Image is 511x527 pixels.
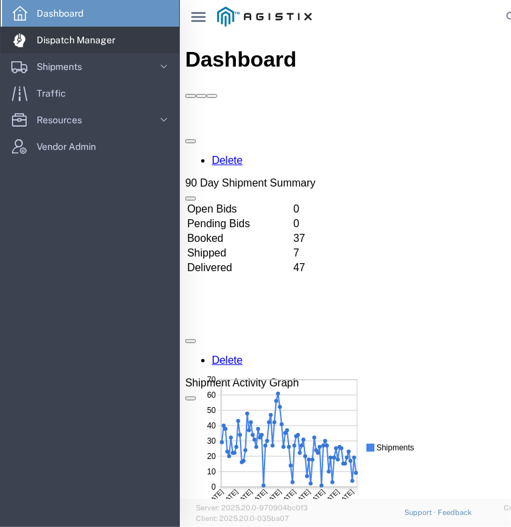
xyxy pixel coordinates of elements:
[37,53,91,80] span: Shipments
[135,116,155,136] text: [DATE]
[37,80,75,107] span: Traffic
[22,34,31,43] text: 50
[22,3,31,13] text: 70
[22,80,31,89] text: 20
[22,19,31,28] text: 60
[77,116,97,136] text: [DATE]
[1,53,179,80] a: Shipments
[1,27,179,53] a: Dispatch Manager
[92,116,112,136] text: [DATE]
[63,116,83,136] text: [DATE]
[26,111,31,120] text: 0
[191,71,221,81] text: Shipped
[196,504,308,512] span: Server: 2025.20.0-970904bc0f3
[121,116,141,136] text: [DATE]
[196,514,289,522] span: Client: 2025.20.0-035ba07
[1,133,179,160] a: Vendor Admin
[150,116,170,136] text: [DATE]
[49,116,69,136] text: [DATE]
[19,116,39,136] text: [DATE]
[22,95,31,105] text: 10
[22,49,31,59] text: 40
[1,107,179,133] a: Resources
[1,80,179,107] a: Traffic
[22,65,31,74] text: 30
[37,107,91,133] span: Resources
[37,133,105,160] span: Vendor Admin
[34,116,54,136] text: [DATE]
[107,116,127,136] text: [DATE]
[438,508,472,516] a: Feedback
[405,508,438,516] a: Support
[191,84,225,93] text: Delivered
[37,27,125,53] span: Dispatch Manager
[191,71,229,81] text: Shipments
[191,59,219,68] text: Booked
